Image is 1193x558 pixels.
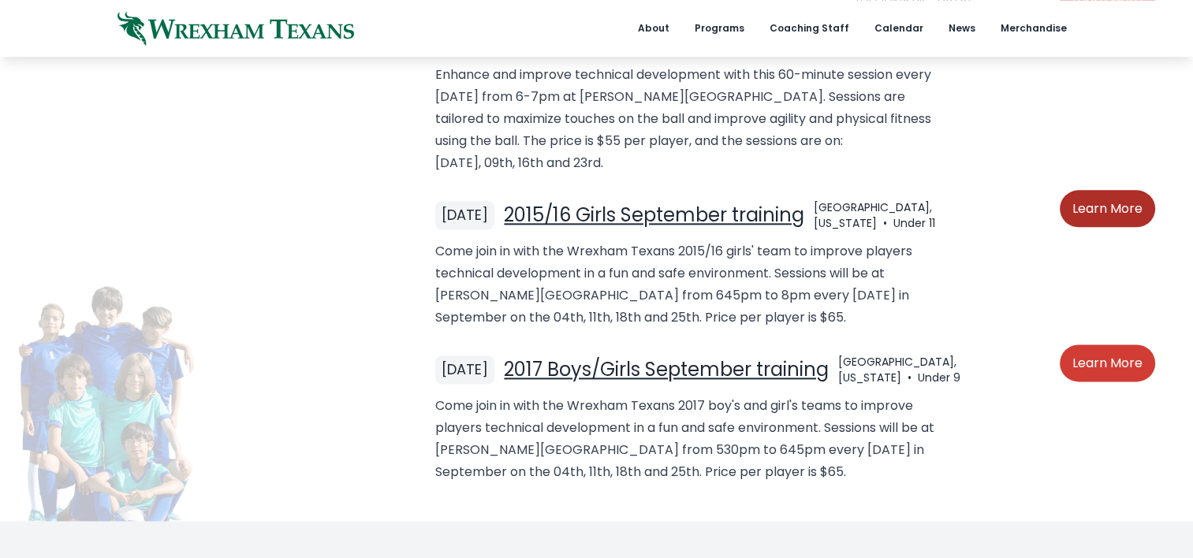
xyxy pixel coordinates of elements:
span: • [908,370,912,385]
p: Come join in with the Wrexham Texans 2017 boy's and girl's teams to improve players technical dev... [435,395,948,483]
p: Enhance and improve technical development with this 60-minute session every [DATE] from 6-7pm at ... [435,64,948,174]
span: Under 9 [918,370,960,385]
div: [DATE] [435,201,494,229]
span: [GEOGRAPHIC_DATA], [US_STATE] [838,354,956,385]
div: [DATE] [435,355,494,384]
span: [GEOGRAPHIC_DATA], [US_STATE] [814,199,932,231]
span: • [883,215,887,231]
a: 2015/16 Girls September training [504,202,804,228]
span: Under 11 [893,215,935,231]
a: Learn More [1060,344,1155,381]
a: Learn More [1060,190,1155,227]
p: Come join in with the Wrexham Texans 2015/16 girls' team to improve players technical development... [435,240,948,329]
a: 2017 Boys/Girls September training [504,356,829,382]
